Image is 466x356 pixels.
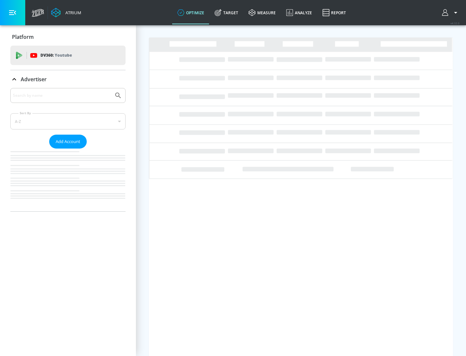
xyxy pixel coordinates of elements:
[10,113,126,129] div: A-Z
[55,52,72,59] p: Youtube
[12,33,34,40] p: Platform
[243,1,281,24] a: measure
[172,1,209,24] a: optimize
[10,28,126,46] div: Platform
[209,1,243,24] a: Target
[18,111,32,115] label: Sort By
[317,1,351,24] a: Report
[13,91,111,100] input: Search by name
[450,21,460,25] span: v 4.32.0
[56,138,80,145] span: Add Account
[10,46,126,65] div: DV360: Youtube
[51,8,81,17] a: Atrium
[10,88,126,211] div: Advertiser
[63,10,81,16] div: Atrium
[40,52,72,59] p: DV360:
[281,1,317,24] a: Analyze
[49,135,87,149] button: Add Account
[10,149,126,211] nav: list of Advertiser
[10,70,126,88] div: Advertiser
[21,76,47,83] p: Advertiser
